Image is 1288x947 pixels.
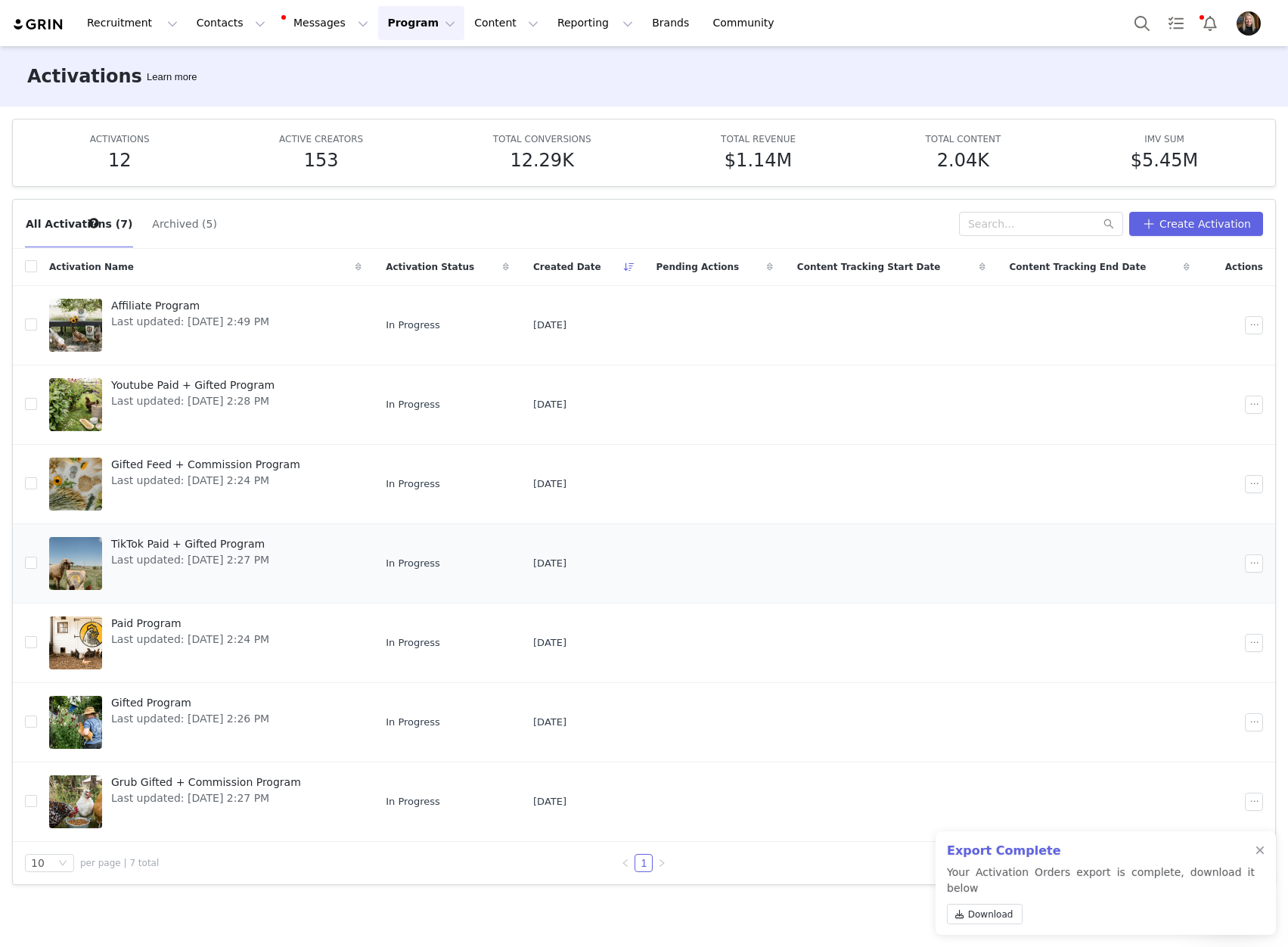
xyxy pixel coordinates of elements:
[533,794,566,809] span: [DATE]
[797,260,941,274] span: Content Tracking Start Date
[1193,6,1227,40] button: Notifications
[533,477,566,492] span: [DATE]
[533,260,601,274] span: Created Date
[49,295,362,356] a: Affiliate ProgramLast updated: [DATE] 2:49 PM
[49,533,362,594] a: TikTok Paid + Gifted ProgramLast updated: [DATE] 2:27 PM
[1227,11,1276,36] button: Profile
[78,6,187,40] button: Recruitment
[1202,251,1275,283] div: Actions
[704,6,790,40] a: Community
[151,212,218,236] button: Archived (5)
[111,790,301,806] span: Last updated: [DATE] 2:27 PM
[111,393,275,409] span: Last updated: [DATE] 2:28 PM
[49,260,134,274] span: Activation Name
[493,134,591,144] span: TOTAL CONVERSIONS
[111,457,300,473] span: Gifted Feed + Commission Program
[725,147,792,174] h5: $1.14M
[1129,212,1263,236] button: Create Activation
[111,314,269,330] span: Last updated: [DATE] 2:49 PM
[111,298,269,314] span: Affiliate Program
[386,794,440,809] span: In Progress
[533,635,566,650] span: [DATE]
[386,556,440,571] span: In Progress
[959,212,1123,236] input: Search...
[188,6,275,40] button: Contacts
[1131,147,1198,174] h5: $5.45M
[1103,219,1114,229] i: icon: search
[1144,134,1184,144] span: IMV SUM
[925,134,1001,144] span: TOTAL CONTENT
[49,692,362,753] a: Gifted ProgramLast updated: [DATE] 2:26 PM
[111,711,269,727] span: Last updated: [DATE] 2:26 PM
[49,772,362,832] a: Grub Gifted + Commission ProgramLast updated: [DATE] 2:27 PM
[58,859,67,869] i: icon: down
[533,397,566,412] span: [DATE]
[304,147,339,174] h5: 153
[378,6,464,40] button: Program
[621,859,630,868] i: icon: left
[635,855,652,871] a: 1
[968,908,1013,921] span: Download
[111,616,269,632] span: Paid Program
[386,397,440,412] span: In Progress
[49,613,362,673] a: Paid ProgramLast updated: [DATE] 2:24 PM
[12,17,65,32] img: grin logo
[721,134,796,144] span: TOTAL REVENUE
[533,318,566,333] span: [DATE]
[49,374,362,435] a: Youtube Paid + Gifted ProgramLast updated: [DATE] 2:28 PM
[386,260,474,274] span: Activation Status
[111,695,269,711] span: Gifted Program
[1237,11,1261,36] img: 39c1d9e1-79c2-49e6-bb38-4868b0a75d26.jpg
[275,6,377,40] button: Messages
[111,536,269,552] span: TikTok Paid + Gifted Program
[465,6,548,40] button: Content
[1125,6,1159,40] button: Search
[616,854,635,872] li: Previous Page
[87,216,101,230] div: Tooltip anchor
[386,477,440,492] span: In Progress
[533,556,566,571] span: [DATE]
[111,552,269,568] span: Last updated: [DATE] 2:27 PM
[548,6,642,40] button: Reporting
[947,842,1255,860] h2: Export Complete
[108,147,132,174] h5: 12
[111,632,269,647] span: Last updated: [DATE] 2:24 PM
[27,63,142,90] h3: Activations
[656,260,740,274] span: Pending Actions
[386,318,440,333] span: In Progress
[947,904,1023,924] a: Download
[386,715,440,730] span: In Progress
[279,134,363,144] span: ACTIVE CREATORS
[386,635,440,650] span: In Progress
[1159,6,1193,40] a: Tasks
[635,854,653,872] li: 1
[533,715,566,730] span: [DATE]
[653,854,671,872] li: Next Page
[947,865,1255,930] p: Your Activation Orders export is complete, download it below
[111,775,301,790] span: Grub Gifted + Commission Program
[510,147,573,174] h5: 12.29K
[657,859,666,868] i: icon: right
[937,147,989,174] h5: 2.04K
[643,6,703,40] a: Brands
[80,856,159,870] span: per page | 7 total
[90,134,150,144] span: ACTIVATIONS
[31,855,45,871] div: 10
[111,473,300,489] span: Last updated: [DATE] 2:24 PM
[1010,260,1147,274] span: Content Tracking End Date
[49,454,362,514] a: Gifted Feed + Commission ProgramLast updated: [DATE] 2:24 PM
[25,212,133,236] button: All Activations (7)
[111,377,275,393] span: Youtube Paid + Gifted Program
[144,70,200,85] div: Tooltip anchor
